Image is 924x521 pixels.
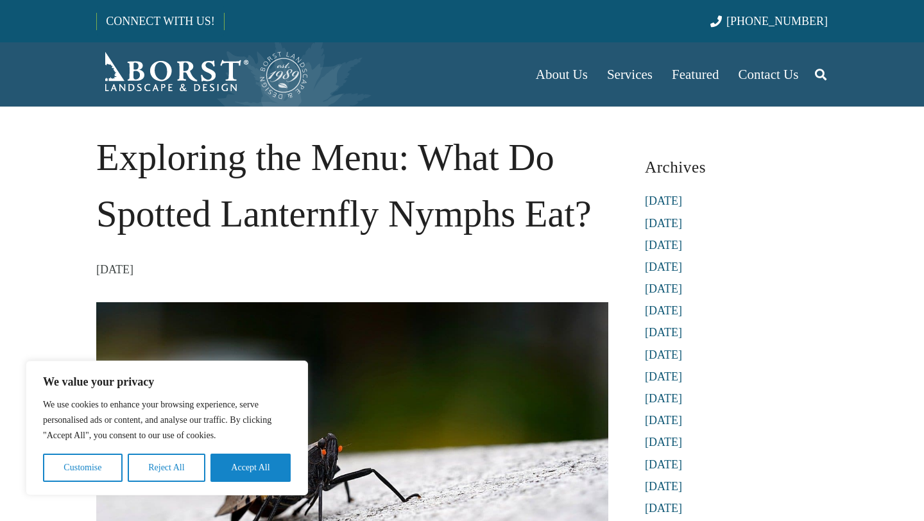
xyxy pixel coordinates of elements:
a: Search [808,58,834,90]
a: [DATE] [645,414,682,427]
button: Reject All [128,454,205,482]
h1: Exploring the Menu: What Do Spotted Lanternfly Nymphs Eat? [96,130,608,243]
a: About Us [526,42,597,107]
span: Contact Us [739,67,799,82]
a: [DATE] [645,502,682,515]
a: [DATE] [645,480,682,493]
a: [DATE] [645,304,682,317]
span: [PHONE_NUMBER] [726,15,828,28]
a: Services [597,42,662,107]
a: Contact Us [729,42,809,107]
a: [DATE] [645,217,682,230]
a: [DATE] [645,282,682,295]
span: Services [607,67,653,82]
a: [DATE] [645,326,682,339]
a: [DATE] [645,260,682,273]
a: [DATE] [645,348,682,361]
a: CONNECT WITH US! [97,6,223,37]
span: About Us [536,67,588,82]
a: [DATE] [645,436,682,448]
button: Customise [43,454,123,482]
p: We use cookies to enhance your browsing experience, serve personalised ads or content, and analys... [43,397,291,443]
a: [DATE] [645,239,682,252]
span: Featured [672,67,719,82]
h3: Archives [645,153,828,182]
button: Accept All [210,454,291,482]
a: [DATE] [645,392,682,405]
a: Featured [662,42,728,107]
a: Borst-Logo [96,49,309,100]
a: [DATE] [645,458,682,471]
time: 7 December 2023 at 09:50:13 America/New_York [96,260,133,279]
a: [PHONE_NUMBER] [710,15,828,28]
a: [DATE] [645,370,682,383]
p: We value your privacy [43,374,291,389]
div: We value your privacy [26,361,308,495]
a: [DATE] [645,194,682,207]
